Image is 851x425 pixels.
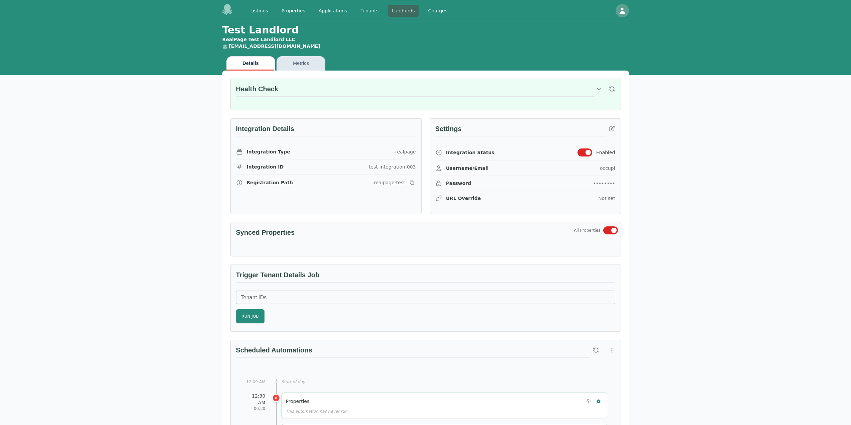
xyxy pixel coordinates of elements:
h1: Test Landlord [222,24,326,49]
a: Tenants [356,5,383,17]
span: Password [446,180,471,187]
a: Applications [315,5,351,17]
div: realpage [395,148,416,155]
div: 12:30 AM [244,393,265,406]
h3: Scheduled Automations [236,345,590,358]
span: All Properties [574,228,600,233]
div: •••••••• [593,180,615,187]
a: [EMAIL_ADDRESS][DOMAIN_NAME] [229,43,320,49]
a: Charges [424,5,451,17]
button: Details [226,56,276,71]
span: Username/Email [446,165,489,172]
div: test-integration-003 [369,164,416,170]
div: realpage-test [374,179,405,186]
button: Upload Properties file [584,397,593,406]
span: Enabled [596,149,615,156]
button: Metrics [277,56,325,71]
a: Landlords [388,5,419,17]
button: Switch to select specific properties [603,226,618,234]
button: Refresh scheduled automations [590,344,602,356]
h3: Integration Details [236,124,416,136]
div: RealPage Test Landlord LLC [222,36,326,43]
div: This automation has never run [286,409,603,414]
a: Listings [246,5,272,17]
h5: Properties [286,398,310,405]
button: Run Job [236,309,264,323]
button: More options [606,344,618,356]
span: Integration ID [247,164,284,170]
span: Registration Path [247,179,293,186]
button: Run Properties now [594,397,603,406]
button: Copy registration link [408,179,416,187]
a: Properties [278,5,309,17]
div: Start of day [282,379,607,385]
div: 00:30 [244,406,265,411]
h3: Synced Properties [236,228,574,240]
div: Not set [598,195,615,202]
h3: Trigger Tenant Details Job [236,270,615,283]
span: URL Override [446,195,481,202]
div: occupi [600,165,615,172]
button: Edit integration credentials [606,123,618,135]
div: Properties was scheduled for 12:30 AM but missed its scheduled time and hasn't run [272,394,280,402]
div: 12:00 AM [244,379,265,385]
button: Refresh health check [606,83,618,95]
h3: Health Check [236,84,595,97]
span: Integration Status [446,149,495,156]
span: Integration Type [247,148,290,155]
h3: Settings [435,124,606,136]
